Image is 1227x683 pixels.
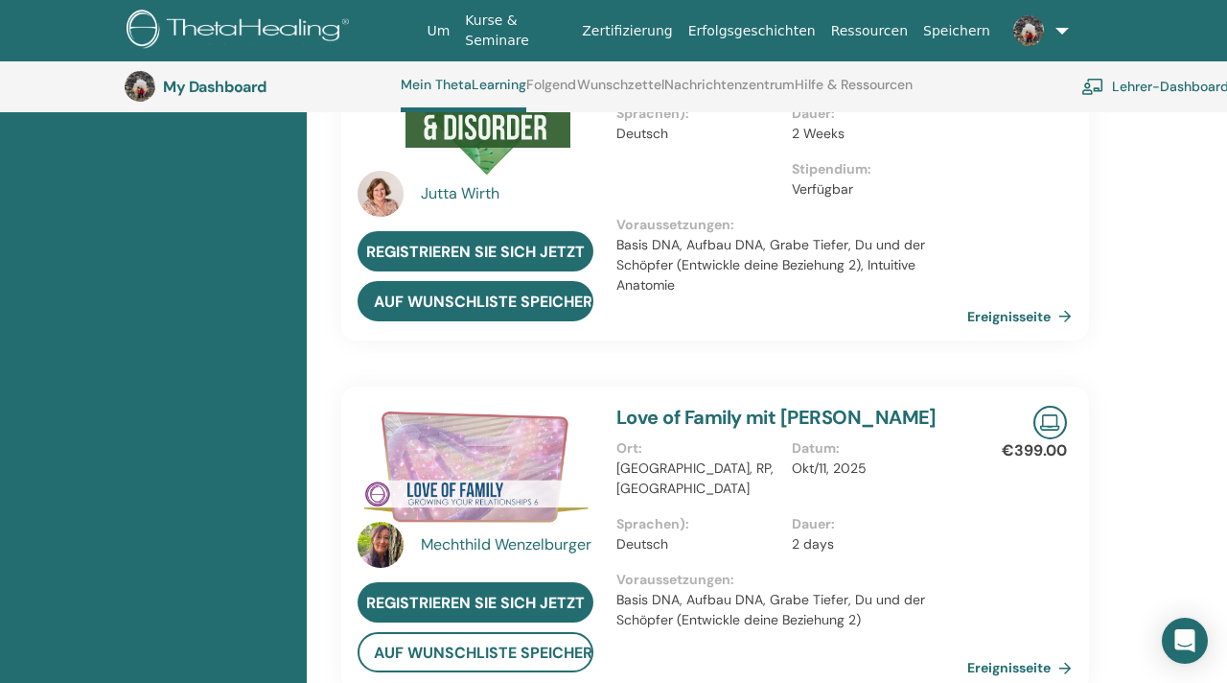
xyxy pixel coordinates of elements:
img: default.jpg [125,71,155,102]
span: Registrieren Sie sich jetzt [366,593,585,613]
p: Deutsch [616,534,780,554]
a: Ereignisseite [967,653,1079,682]
img: chalkboard-teacher.svg [1081,78,1104,95]
a: Love of Family mit [PERSON_NAME] [616,405,937,430]
p: Okt/11, 2025 [792,459,956,479]
img: default.jpg [358,171,404,217]
a: Ressourcen [823,13,915,49]
p: Deutsch [616,124,780,144]
p: Verfügbar [792,179,956,200]
a: Jutta Wirth [421,182,598,205]
a: Registrieren Sie sich jetzt [358,231,593,271]
a: Um [419,13,457,49]
a: Erfolgsgeschichten [681,13,823,49]
a: Mein ThetaLearning [401,77,526,112]
span: Registrieren Sie sich jetzt [366,242,585,262]
img: logo.png [127,10,356,53]
p: Ort : [616,438,780,459]
a: Mechthild Wenzelburger [421,533,598,556]
h3: My Dashboard [163,78,355,96]
a: Kurse & Seminare [457,3,574,59]
p: Dauer : [792,104,956,124]
button: auf Wunschliste speichern [358,632,593,672]
a: Zertifizierung [574,13,680,49]
button: auf Wunschliste speichern [358,281,593,321]
p: 2 days [792,534,956,554]
p: Basis DNA, Aufbau DNA, Grabe Tiefer, Du und der Schöpfer (Entwickle deine Beziehung 2) [616,590,967,630]
a: Hilfe & Ressourcen [795,77,913,107]
p: €399.00 [1002,439,1067,462]
p: 2 Weeks [792,124,956,144]
p: Datum : [792,438,956,459]
p: Stipendium : [792,159,956,179]
a: Ereignisseite [967,302,1079,331]
img: default.jpg [358,522,404,568]
a: Registrieren Sie sich jetzt [358,582,593,623]
p: Basis DNA, Aufbau DNA, Grabe Tiefer, Du und der Schöpfer (Entwickle deine Beziehung 2), Intuitive... [616,235,967,295]
p: Voraussetzungen : [616,215,967,235]
a: Folgend [526,77,576,107]
p: Dauer : [792,514,956,534]
p: Voraussetzungen : [616,570,967,590]
a: Wunschzettel [577,77,664,107]
p: [GEOGRAPHIC_DATA], RP, [GEOGRAPHIC_DATA] [616,459,780,499]
a: Nachrichtenzentrum [664,77,795,107]
div: Open Intercom Messenger [1162,618,1208,664]
p: Sprachen) : [616,514,780,534]
p: Sprachen) : [616,104,780,124]
a: Speichern [915,13,998,49]
img: Love of Family [358,406,593,529]
img: Live Online Seminar [1033,406,1067,439]
img: default.jpg [1013,15,1044,46]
